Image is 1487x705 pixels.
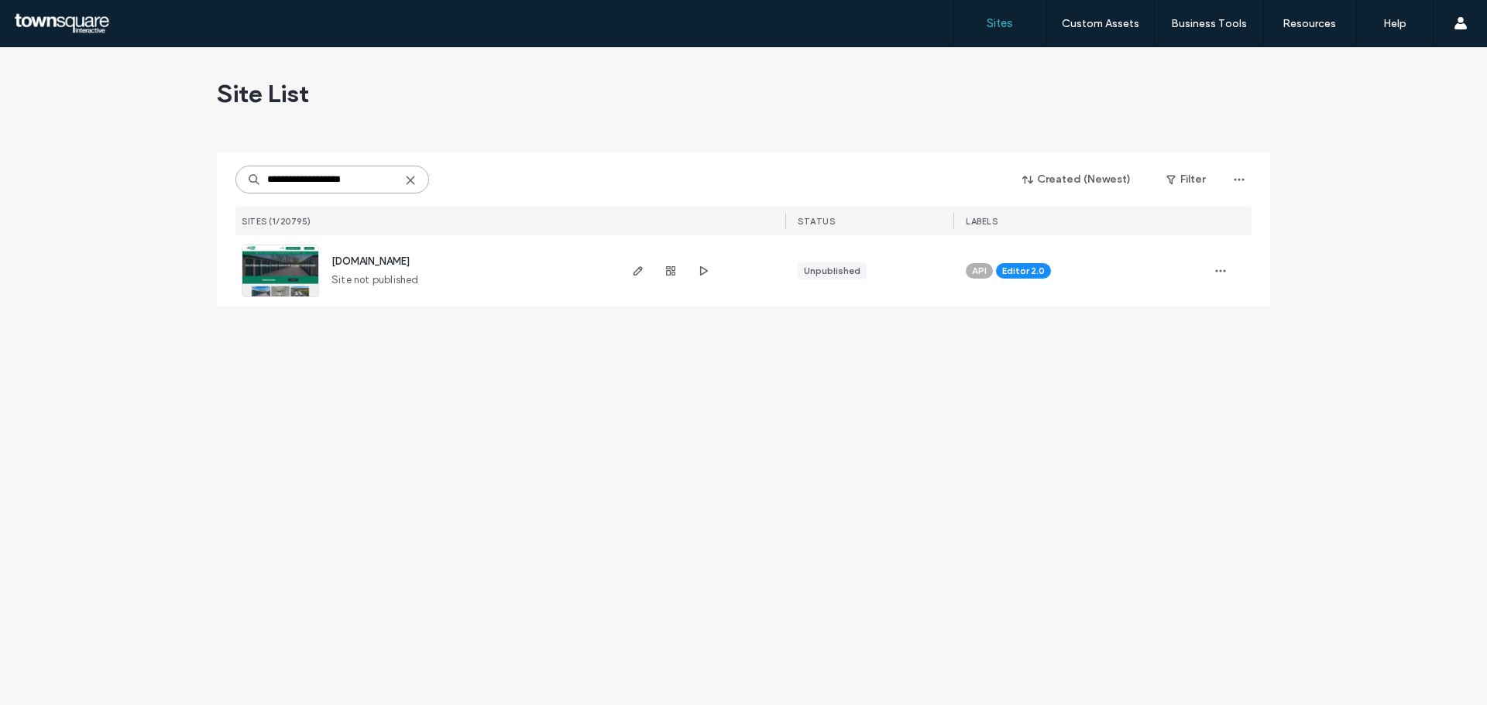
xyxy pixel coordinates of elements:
label: Sites [987,16,1013,30]
button: Created (Newest) [1009,167,1145,192]
label: Custom Assets [1062,17,1139,30]
span: Editor 2.0 [1002,264,1045,278]
a: [DOMAIN_NAME] [331,255,410,267]
label: Help [1383,17,1406,30]
label: Resources [1283,17,1336,30]
span: API [972,264,987,278]
span: STATUS [798,216,835,227]
span: LABELS [966,216,998,227]
button: Filter [1151,167,1221,192]
span: Site List [217,78,309,109]
div: Unpublished [804,264,860,278]
span: Site not published [331,272,419,288]
label: Business Tools [1171,17,1247,30]
span: SITES (1/20795) [242,216,311,227]
span: Help [35,11,67,25]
